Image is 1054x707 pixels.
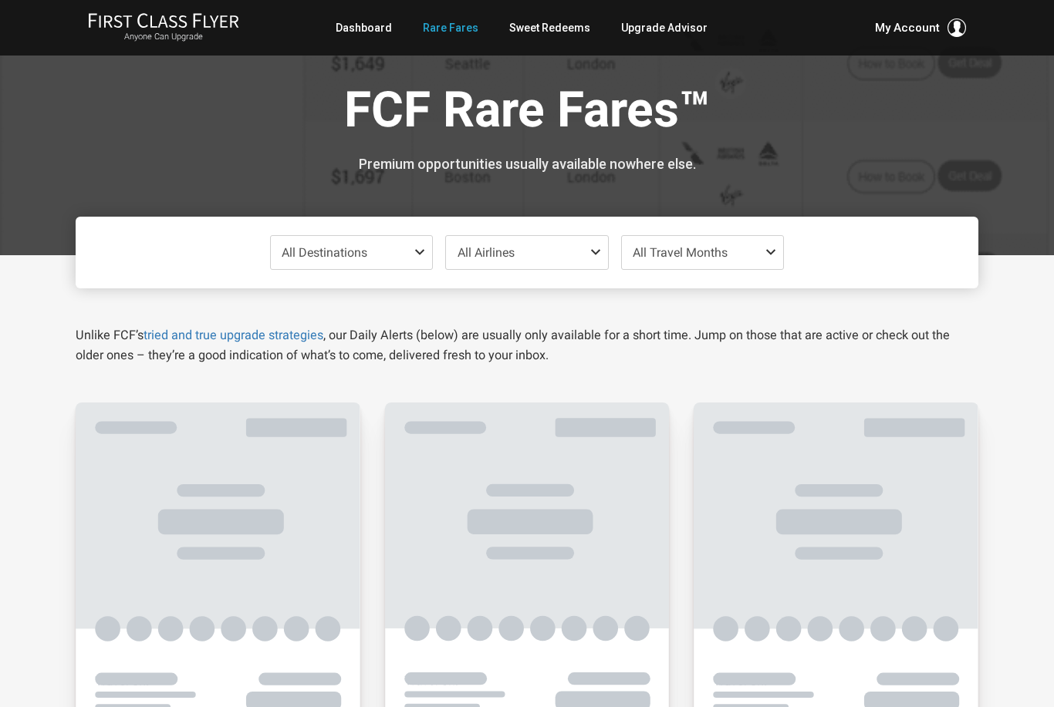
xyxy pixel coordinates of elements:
[633,245,728,260] span: All Travel Months
[88,12,239,43] a: First Class FlyerAnyone Can Upgrade
[88,12,239,29] img: First Class Flyer
[76,325,978,365] p: Unlike FCF’s , our Daily Alerts (below) are usually only available for a short time. Jump on thos...
[336,14,392,42] a: Dashboard
[144,328,323,342] a: tried and true upgrade strategies
[423,14,478,42] a: Rare Fares
[87,157,967,172] h3: Premium opportunities usually available nowhere else.
[875,19,940,37] span: My Account
[509,14,590,42] a: Sweet Redeems
[458,245,515,260] span: All Airlines
[621,14,708,42] a: Upgrade Advisor
[875,19,966,37] button: My Account
[87,83,967,143] h1: FCF Rare Fares™
[282,245,367,260] span: All Destinations
[88,32,239,42] small: Anyone Can Upgrade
